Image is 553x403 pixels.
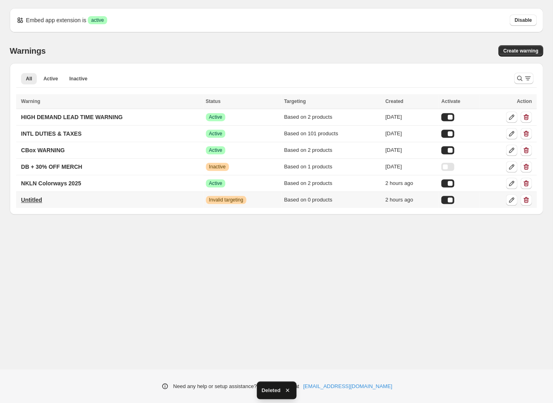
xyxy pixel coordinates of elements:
div: Based on 1 products [284,163,380,171]
span: Active [209,114,222,120]
div: [DATE] [385,113,437,121]
span: Active [43,76,58,82]
p: Untitled [21,196,42,204]
h2: Warnings [10,46,46,56]
a: NKLN Colorways 2025 [16,177,86,190]
a: [EMAIL_ADDRESS][DOMAIN_NAME] [303,382,392,390]
span: Invalid targeting [209,197,243,203]
p: CBox WARNING [21,146,65,154]
p: INTL DUTIES & TAXES [21,130,82,138]
span: Warning [21,99,40,104]
div: [DATE] [385,130,437,138]
div: Based on 2 products [284,113,380,121]
span: Deleted [262,386,281,394]
a: DB + 30% OFF MERCH [16,160,87,173]
a: INTL DUTIES & TAXES [16,127,87,140]
span: Active [209,180,222,187]
span: Active [209,130,222,137]
a: CBox WARNING [16,144,70,157]
a: HIGH DEMAND LEAD TIME WARNING [16,111,127,124]
a: Create warning [498,45,543,57]
p: NKLN Colorways 2025 [21,179,81,187]
div: [DATE] [385,163,437,171]
span: Create warning [503,48,538,54]
span: Status [206,99,221,104]
a: Untitled [16,193,47,206]
p: DB + 30% OFF MERCH [21,163,82,171]
div: 2 hours ago [385,196,437,204]
button: Disable [509,15,536,26]
span: Disable [514,17,532,23]
span: Activate [441,99,460,104]
span: Created [385,99,403,104]
span: Inactive [209,164,226,170]
div: Based on 2 products [284,146,380,154]
div: Based on 101 products [284,130,380,138]
div: Based on 0 products [284,196,380,204]
span: Targeting [284,99,306,104]
div: 2 hours ago [385,179,437,187]
p: Embed app extension is [26,16,86,24]
button: Search and filter results [514,73,533,84]
div: Based on 2 products [284,179,380,187]
div: [DATE] [385,146,437,154]
span: Active [209,147,222,153]
span: active [91,17,103,23]
p: HIGH DEMAND LEAD TIME WARNING [21,113,122,121]
span: Action [517,99,532,104]
span: All [26,76,32,82]
span: Inactive [69,76,87,82]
